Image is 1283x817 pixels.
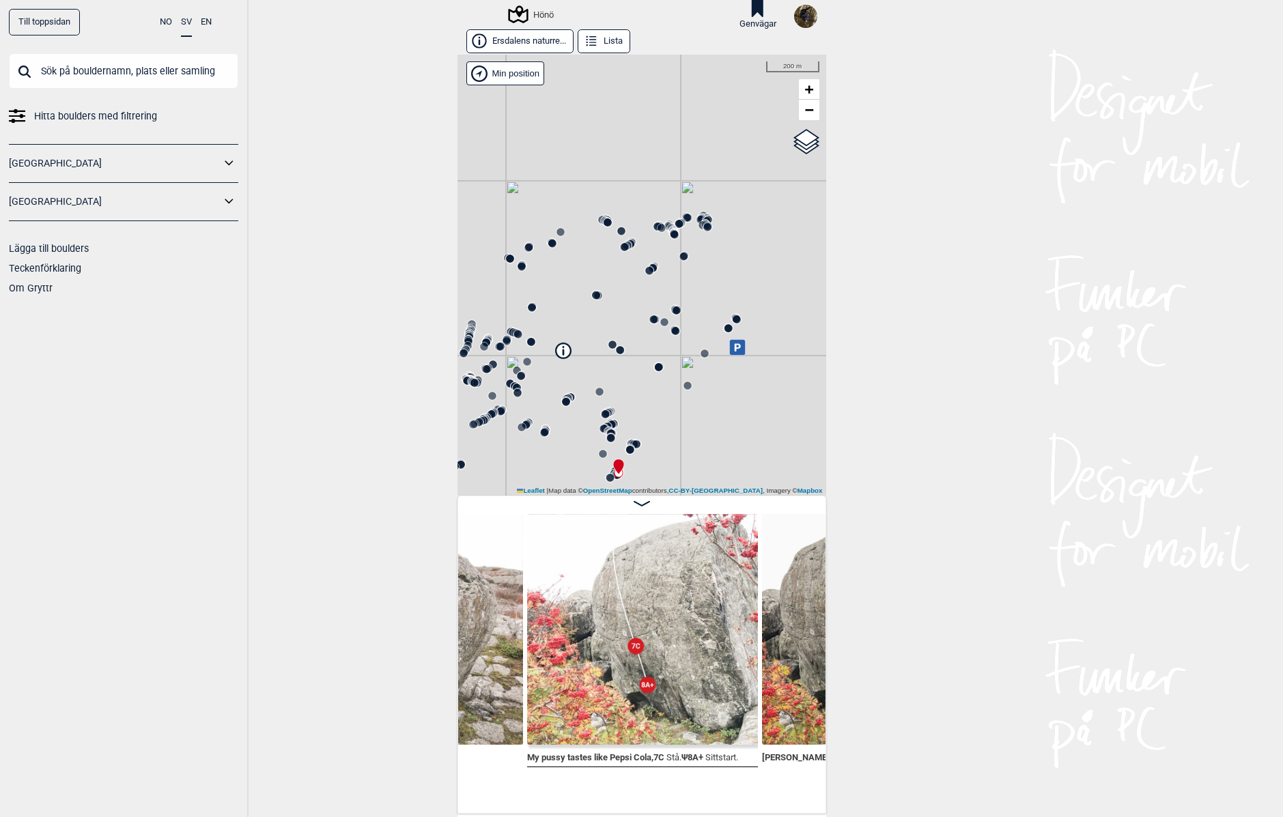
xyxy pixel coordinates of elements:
a: Teckenförklaring [9,263,81,274]
button: EN [201,9,212,35]
img: Lenin 230410 [762,514,993,745]
img: My pussy tastes like Pepsi Cola [527,514,758,745]
span: [PERSON_NAME] , 7A [762,749,843,762]
img: Falling [794,5,817,28]
a: Zoom in [799,79,819,100]
a: Lägga till boulders [9,243,89,254]
span: My pussy tastes like Pepsi Cola , 7C [527,749,664,762]
div: Map data © contributors, , Imagery © [513,486,826,496]
button: SV [181,9,192,37]
a: Till toppsidan [9,9,80,35]
a: Leaflet [517,487,545,494]
a: [GEOGRAPHIC_DATA] [9,154,221,173]
span: − [804,101,813,118]
a: OpenStreetMap [583,487,632,494]
a: Zoom out [799,100,819,120]
div: 200 m [766,61,819,72]
span: | [547,487,549,494]
a: Hitta boulders med filtrering [9,106,238,126]
button: Ersdalens naturre... [466,29,574,53]
span: Hitta boulders med filtrering [34,106,157,126]
a: [GEOGRAPHIC_DATA] [9,192,221,212]
p: Stå. [666,752,681,762]
span: Ψ 8A+ [681,749,703,762]
div: Vis min position [466,61,545,85]
div: Hönö [510,6,554,23]
a: Layers [793,127,819,157]
input: Sök på bouldernamn, plats eller samling [9,53,238,89]
a: Om Gryttr [9,283,53,293]
p: Sittstart. [705,752,738,762]
a: Mapbox [798,487,823,494]
a: CC-BY-[GEOGRAPHIC_DATA] [668,487,763,494]
button: NO [160,9,172,35]
button: Lista [578,29,630,53]
span: + [804,81,813,98]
